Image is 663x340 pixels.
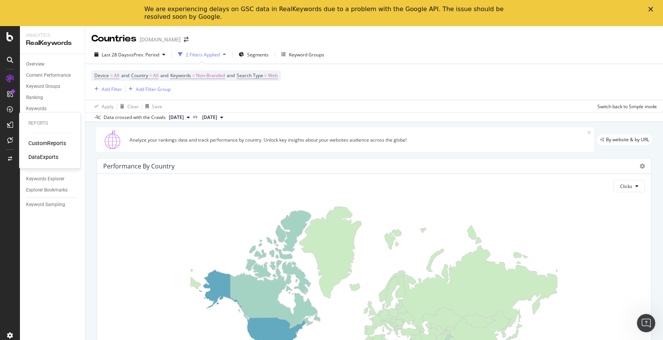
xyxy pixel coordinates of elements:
[104,114,166,121] div: Data crossed with the Crawls
[637,314,655,332] iframe: Intercom live chat
[237,72,263,79] span: Search Type
[193,113,199,120] span: vs
[289,51,324,58] div: Keyword Groups
[620,183,632,190] span: Clicks
[28,120,71,127] div: Reports
[142,100,162,112] button: Save
[26,71,79,79] a: Content Performance
[91,100,114,112] button: Apply
[192,72,195,79] span: =
[152,103,162,110] div: Save
[131,72,148,79] span: Country
[202,114,217,121] span: 2025 Sep. 7th
[26,94,79,102] a: Ranking
[26,83,60,91] div: Keyword Groups
[614,180,645,192] button: Clicks
[184,37,188,42] div: arrow-right-arrow-left
[26,201,79,209] a: Keyword Sampling
[26,39,79,48] div: RealKeywords
[169,114,184,121] span: 2025 Oct. 5th
[26,175,64,183] div: Keywords Explorer
[186,51,220,58] div: 2 Filters Applied
[196,70,225,81] span: Non-Branded
[91,48,168,61] button: Last 28 DaysvsPrev. Period
[166,113,193,122] button: [DATE]
[127,103,139,110] div: Clear
[597,134,652,145] div: legacy label
[648,7,656,12] div: Close
[160,72,168,79] span: and
[129,51,159,58] span: vs Prev. Period
[121,72,129,79] span: and
[199,113,226,122] button: [DATE]
[28,139,66,147] a: CustomReports
[264,72,267,79] span: =
[102,86,122,92] div: Add Filter
[170,72,191,79] span: Keywords
[26,186,79,194] a: Explorer Bookmarks
[26,60,79,68] a: Overview
[130,137,587,143] div: Analyze your rankings data and track performance by country. Unlock key insights about your websi...
[26,105,79,113] a: Keywords
[114,70,119,81] span: All
[175,48,229,61] button: 2 Filters Applied
[268,70,278,81] span: Web
[140,36,181,43] div: [DOMAIN_NAME]
[102,103,114,110] div: Apply
[91,32,137,45] div: Countries
[26,105,46,113] div: Keywords
[597,103,657,110] div: Switch back to Simple mode
[125,84,171,94] button: Add Filter Group
[278,48,327,61] button: Keyword Groups
[26,201,65,209] div: Keyword Sampling
[94,72,109,79] span: Device
[103,162,175,170] div: Performance by country
[26,32,79,39] div: Analytics
[144,5,506,21] div: We are experiencing delays on GSC data in RealKeywords due to a problem with the Google API. The ...
[149,72,152,79] span: =
[26,83,79,91] a: Keyword Groups
[236,48,272,61] button: Segments
[117,100,139,112] button: Clear
[153,70,158,81] span: All
[99,130,127,149] img: 1GusSBFZZAnHA7zLEg47bDqG2kt9RcmYEu+aKkSRu3AaxSDZ9X71ELQjEAcnUZcSIrNMcgw9IrD2IJjLV5mxQSv0LGqQkmPZE...
[26,186,68,194] div: Explorer Bookmarks
[606,137,649,142] span: By website & by URL
[26,94,43,102] div: Ranking
[110,72,113,79] span: =
[136,86,171,92] div: Add Filter Group
[102,51,129,58] span: Last 28 Days
[91,84,122,94] button: Add Filter
[26,60,45,68] div: Overview
[594,100,657,112] button: Switch back to Simple mode
[227,72,235,79] span: and
[26,175,79,183] a: Keywords Explorer
[247,51,269,58] span: Segments
[26,71,71,79] div: Content Performance
[28,153,58,161] a: DataExports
